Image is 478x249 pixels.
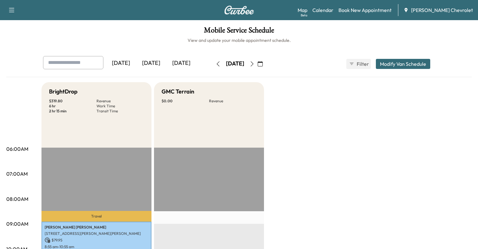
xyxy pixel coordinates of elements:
[209,99,256,104] p: Revenue
[6,37,472,43] h6: View and update your mobile appointment schedule.
[312,6,333,14] a: Calendar
[41,211,151,222] p: Travel
[346,59,371,69] button: Filter
[49,99,96,104] p: $ 319.80
[226,60,244,68] div: [DATE]
[6,170,28,178] p: 07:00AM
[357,60,368,68] span: Filter
[224,6,254,14] img: Curbee Logo
[162,87,194,96] h5: GMC Terrain
[376,59,430,69] button: Modify Van Schedule
[45,225,148,230] p: [PERSON_NAME] [PERSON_NAME]
[106,56,136,71] div: [DATE]
[411,6,473,14] span: [PERSON_NAME] Chevrolet
[96,99,144,104] p: Revenue
[96,109,144,114] p: Transit Time
[6,195,28,203] p: 08:00AM
[6,220,28,228] p: 09:00AM
[6,26,472,37] h1: Mobile Service Schedule
[49,104,96,109] p: 6 hr
[49,87,78,96] h5: BrightDrop
[338,6,392,14] a: Book New Appointment
[166,56,196,71] div: [DATE]
[301,13,307,18] div: Beta
[96,104,144,109] p: Work Time
[298,6,307,14] a: MapBeta
[136,56,166,71] div: [DATE]
[6,145,28,153] p: 06:00AM
[45,231,148,236] p: [STREET_ADDRESS][PERSON_NAME][PERSON_NAME]
[162,99,209,104] p: $ 0.00
[49,109,96,114] p: 2 hr 15 min
[45,237,148,243] p: $ 79.95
